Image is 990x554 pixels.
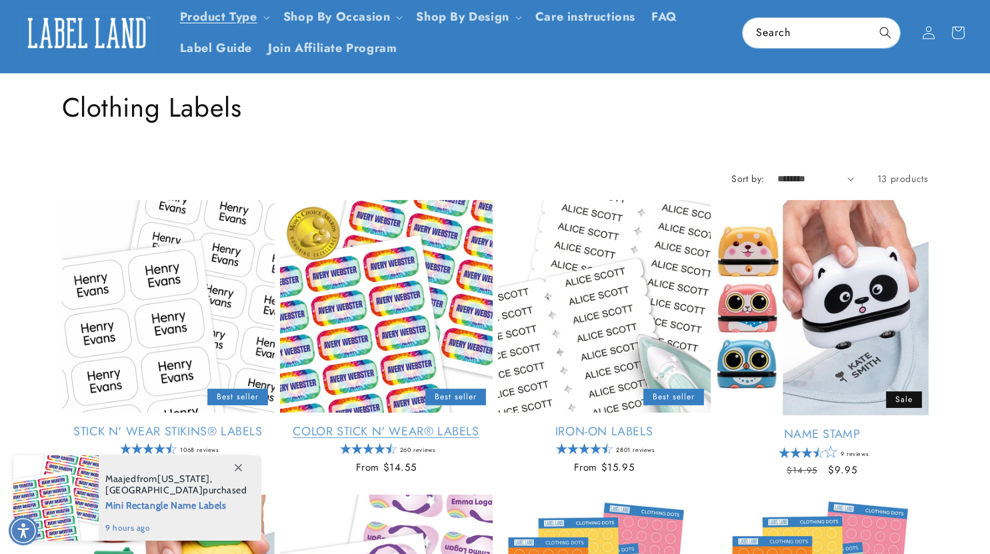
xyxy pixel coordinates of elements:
[172,33,261,64] a: Label Guide
[643,1,685,33] a: FAQ
[180,41,253,56] span: Label Guide
[157,473,210,485] span: [US_STATE]
[731,172,764,185] label: Sort by:
[105,473,137,485] span: Maajed
[9,516,38,545] div: Accessibility Menu
[268,41,397,56] span: Join Affiliate Program
[527,1,643,33] a: Care instructions
[260,33,405,64] a: Join Affiliate Program
[180,8,257,25] a: Product Type
[275,1,409,33] summary: Shop By Occasion
[408,1,527,33] summary: Shop By Design
[535,9,635,25] span: Care instructions
[105,496,247,513] span: Mini Rectangle Name Labels
[62,90,929,125] h1: Clothing Labels
[877,172,929,185] span: 13 products
[105,484,203,496] span: [GEOGRAPHIC_DATA]
[105,473,247,496] span: from , purchased
[283,9,391,25] span: Shop By Occasion
[871,18,900,47] button: Search
[416,8,509,25] a: Shop By Design
[498,424,711,439] a: Iron-On Labels
[280,424,493,439] a: Color Stick N' Wear® Labels
[105,522,247,534] span: 9 hours ago
[172,1,275,33] summary: Product Type
[716,427,929,442] a: Name Stamp
[651,9,677,25] span: FAQ
[62,424,275,439] a: Stick N' Wear Stikins® Labels
[15,7,159,59] a: Label Land
[20,12,153,53] img: Label Land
